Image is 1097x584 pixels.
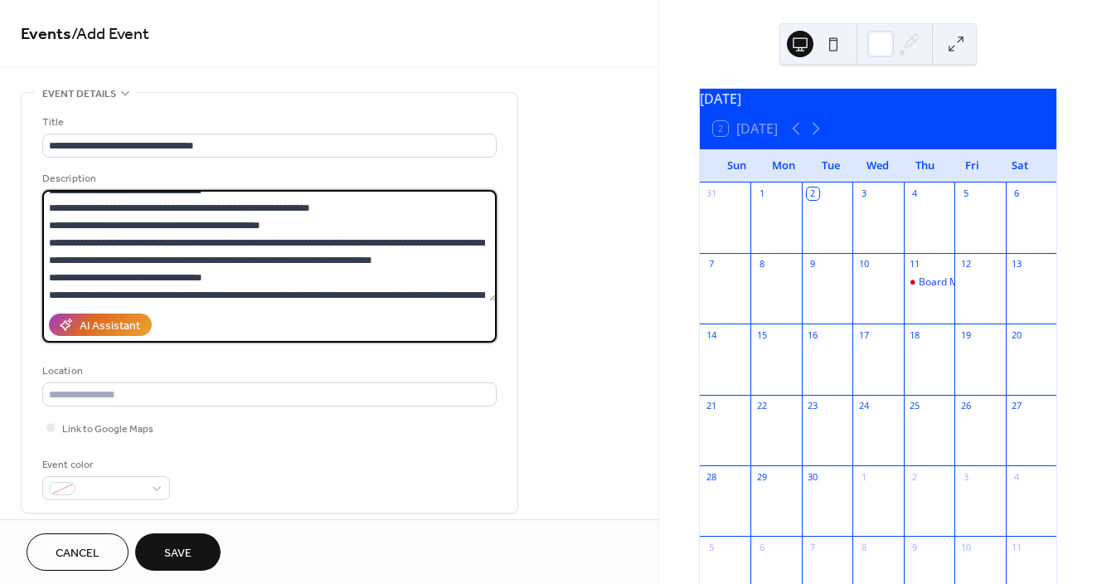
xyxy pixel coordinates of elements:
div: 12 [959,258,972,270]
div: 9 [807,258,819,270]
div: 1 [857,470,870,483]
div: 17 [857,328,870,341]
div: 5 [959,187,972,200]
div: 3 [857,187,870,200]
div: Wed [854,149,901,182]
div: 1 [755,187,768,200]
div: 25 [909,400,921,412]
div: Board Meeting [919,275,988,290]
div: 7 [807,541,819,553]
div: 4 [1011,470,1023,483]
div: Board Meeting [904,275,954,290]
div: 28 [705,470,717,483]
div: 15 [755,328,768,341]
div: 4 [909,187,921,200]
div: Sun [713,149,760,182]
span: Link to Google Maps [62,421,153,438]
div: [DATE] [700,89,1056,109]
div: 26 [959,400,972,412]
div: AI Assistant [80,318,140,335]
div: 19 [959,328,972,341]
div: Title [42,114,493,131]
div: 18 [909,328,921,341]
button: Save [135,533,221,571]
div: 3 [959,470,972,483]
div: 24 [857,400,870,412]
div: 11 [1011,541,1023,553]
div: 31 [705,187,717,200]
div: 21 [705,400,717,412]
div: 29 [755,470,768,483]
button: AI Assistant [49,314,152,336]
span: Save [164,545,192,562]
div: 2 [807,187,819,200]
div: 5 [705,541,717,553]
div: Fri [949,149,996,182]
div: 14 [705,328,717,341]
div: 27 [1011,400,1023,412]
div: 10 [959,541,972,553]
div: Location [42,363,493,380]
div: 6 [755,541,768,553]
div: 13 [1011,258,1023,270]
div: 6 [1011,187,1023,200]
span: / Add Event [71,18,149,51]
div: 2 [909,470,921,483]
div: 11 [909,258,921,270]
div: Thu [901,149,949,182]
div: 8 [755,258,768,270]
div: Mon [760,149,808,182]
div: 8 [857,541,870,553]
button: Cancel [27,533,129,571]
div: 30 [807,470,819,483]
span: Event details [42,85,116,103]
div: 16 [807,328,819,341]
div: 23 [807,400,819,412]
div: 20 [1011,328,1023,341]
div: 7 [705,258,717,270]
div: 9 [909,541,921,553]
div: 22 [755,400,768,412]
div: Description [42,170,493,187]
span: Cancel [56,545,100,562]
div: Sat [996,149,1043,182]
div: Event color [42,456,167,474]
div: 10 [857,258,870,270]
div: Tue [808,149,855,182]
a: Events [21,18,71,51]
